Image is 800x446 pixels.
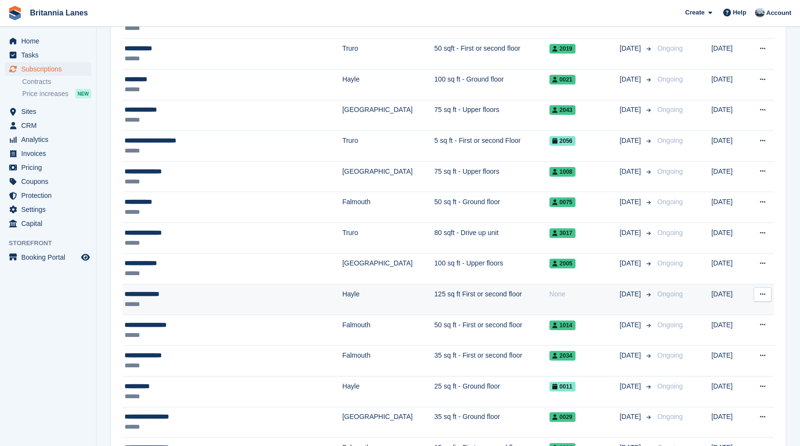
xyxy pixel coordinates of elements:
td: 35 sq ft - Ground floor [435,407,549,438]
span: Ongoing [657,259,683,267]
span: [DATE] [619,289,643,299]
span: Price increases [22,89,69,98]
td: [DATE] [711,376,747,407]
span: [DATE] [619,197,643,207]
td: 50 sqft - First or second floor [435,39,549,70]
td: [DATE] [711,131,747,162]
td: Falmouth [342,315,435,346]
td: [DATE] [711,315,747,346]
span: Ongoing [657,413,683,420]
span: 2043 [549,105,575,115]
img: John Millership [755,8,765,17]
td: Truro [342,223,435,253]
a: menu [5,62,91,76]
span: [DATE] [619,43,643,54]
span: Ongoing [657,382,683,390]
span: Settings [21,203,79,216]
span: Capital [21,217,79,230]
a: menu [5,161,91,174]
td: 100 sq ft - Ground floor [435,69,549,100]
span: Tasks [21,48,79,62]
span: [DATE] [619,258,643,268]
span: Ongoing [657,321,683,329]
td: [DATE] [711,253,747,284]
td: [DATE] [711,161,747,192]
a: menu [5,175,91,188]
td: [DATE] [711,69,747,100]
td: [DATE] [711,223,747,253]
td: Truro [342,131,435,162]
span: Ongoing [657,198,683,206]
span: Analytics [21,133,79,146]
td: 50 sq ft - First or second floor [435,315,549,346]
td: Truro [342,39,435,70]
td: 80 sqft - Drive up unit [435,223,549,253]
span: Storefront [9,238,96,248]
span: Protection [21,189,79,202]
a: menu [5,251,91,264]
span: [DATE] [619,381,643,391]
a: menu [5,133,91,146]
a: Preview store [80,251,91,263]
a: menu [5,48,91,62]
td: [DATE] [711,284,747,315]
td: [DATE] [711,407,747,438]
span: [DATE] [619,228,643,238]
span: Ongoing [657,351,683,359]
span: 2056 [549,136,575,146]
td: Hayle [342,284,435,315]
span: Create [685,8,704,17]
td: [DATE] [711,192,747,223]
span: Ongoing [657,229,683,237]
td: Hayle [342,376,435,407]
td: 75 sq ft - Upper floors [435,161,549,192]
span: [DATE] [619,320,643,330]
span: Invoices [21,147,79,160]
img: stora-icon-8386f47178a22dfd0bd8f6a31ec36ba5ce8667c1dd55bd0f319d3a0aa187defe.svg [8,6,22,20]
td: [DATE] [711,346,747,376]
span: Ongoing [657,167,683,175]
td: 100 sq ft - Upper floors [435,253,549,284]
span: 0029 [549,412,575,422]
span: Home [21,34,79,48]
span: [DATE] [619,74,643,84]
a: menu [5,119,91,132]
span: 3017 [549,228,575,238]
span: 2005 [549,259,575,268]
td: 35 sq ft - First or second floor [435,346,549,376]
td: Falmouth [342,192,435,223]
div: None [549,289,620,299]
td: 25 sq ft - Ground floor [435,376,549,407]
span: Coupons [21,175,79,188]
span: Sites [21,105,79,118]
a: menu [5,203,91,216]
a: menu [5,34,91,48]
a: Contracts [22,77,91,86]
span: [DATE] [619,136,643,146]
td: Falmouth [342,346,435,376]
td: 5 sq ft - First or second Floor [435,131,549,162]
span: 0011 [549,382,575,391]
td: 75 sq ft - Upper floors [435,100,549,131]
span: Account [766,8,791,18]
td: [DATE] [711,39,747,70]
span: 1008 [549,167,575,177]
a: menu [5,217,91,230]
a: menu [5,147,91,160]
span: Ongoing [657,106,683,113]
span: 0021 [549,75,575,84]
a: menu [5,189,91,202]
td: [GEOGRAPHIC_DATA] [342,407,435,438]
span: Subscriptions [21,62,79,76]
a: menu [5,105,91,118]
span: 0075 [549,197,575,207]
span: Ongoing [657,137,683,144]
span: [DATE] [619,412,643,422]
span: 1014 [549,321,575,330]
td: [GEOGRAPHIC_DATA] [342,253,435,284]
td: 50 sq ft - Ground floor [435,192,549,223]
td: 125 sq ft First or second floor [435,284,549,315]
div: NEW [75,89,91,98]
span: [DATE] [619,167,643,177]
td: [DATE] [711,100,747,131]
